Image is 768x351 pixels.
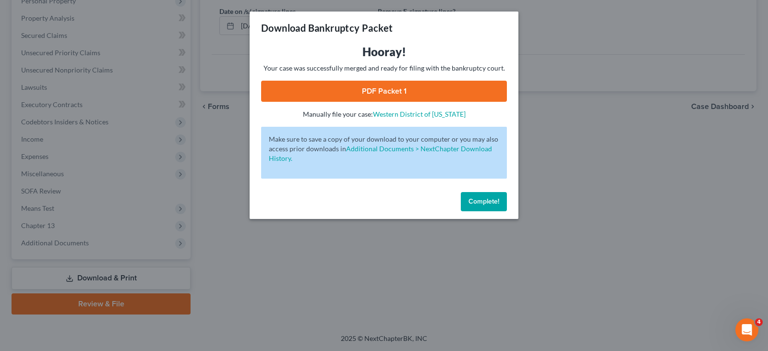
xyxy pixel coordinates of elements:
p: Your case was successfully merged and ready for filing with the bankruptcy court. [261,63,507,73]
p: Manually file your case: [261,109,507,119]
span: 4 [755,318,763,326]
p: Make sure to save a copy of your download to your computer or you may also access prior downloads in [269,134,499,163]
a: Western District of [US_STATE] [373,110,466,118]
h3: Hooray! [261,44,507,60]
a: Additional Documents > NextChapter Download History. [269,145,492,162]
a: PDF Packet 1 [261,81,507,102]
h3: Download Bankruptcy Packet [261,21,393,35]
button: Complete! [461,192,507,211]
span: Complete! [468,197,499,206]
iframe: Intercom live chat [735,318,758,341]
